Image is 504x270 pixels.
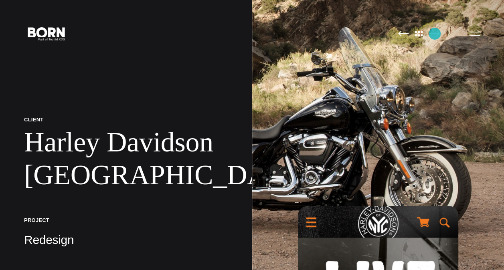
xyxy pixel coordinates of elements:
[429,30,440,36] img: Next Page
[24,217,228,224] h5: Project
[24,116,228,123] p: Client
[466,25,485,42] button: Open
[24,126,228,191] h1: Harley Davidson [GEOGRAPHIC_DATA]
[411,30,427,36] img: All Pages
[24,232,228,248] p: Redesign
[398,30,409,36] img: Previous Page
